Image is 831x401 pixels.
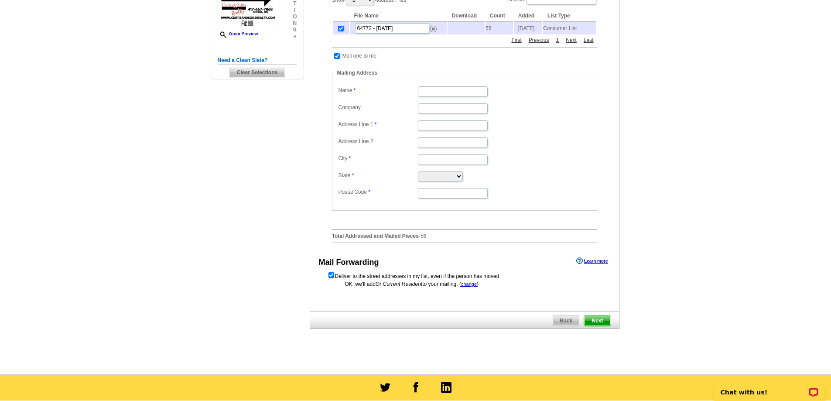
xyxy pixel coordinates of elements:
h5: Need a Clean Slate? [218,56,297,65]
span: n [293,20,297,27]
span: t [293,0,297,7]
label: City [339,154,417,162]
th: Download [448,10,485,21]
form: Deliver to the street addresses in my list, even if the person has moved [328,271,602,280]
th: List Type [543,10,596,21]
span: i [293,7,297,14]
span: Clear Selections [229,67,285,78]
a: Learn more [576,257,608,264]
a: Last [581,36,596,44]
a: First [509,36,523,44]
th: Added [514,10,542,21]
th: Count [486,10,513,21]
a: Previous [527,36,551,44]
span: o [293,14,297,20]
a: Zoom Preview [218,31,258,36]
label: State [339,171,417,179]
span: Or Current Resident [376,281,422,287]
th: File Name [350,10,447,21]
a: change [461,281,477,287]
strong: Total Addressed and Mailed Pieces [332,233,419,239]
td: Mail one to me [342,51,377,60]
span: 56 [421,233,426,239]
div: Mail Forwarding [319,257,379,268]
span: s [293,27,297,33]
span: Next [584,315,610,326]
label: Address Line 2 [339,137,417,145]
label: Company [339,103,417,111]
a: 1 [554,36,561,44]
label: Postal Code [339,188,417,196]
iframe: LiveChat chat widget [708,374,831,401]
label: Address Line 1 [339,120,417,128]
legend: Mailing Address [336,69,378,77]
span: » [293,33,297,40]
a: Back [552,315,580,326]
a: Remove this list [430,24,437,30]
td: 55 [486,22,513,34]
td: [DATE] [514,22,542,34]
label: Name [339,86,417,94]
div: OK, we'll add to your mailing. ( ) [328,280,602,288]
a: Next [564,36,579,44]
img: delete.png [430,26,437,32]
td: Consumer List [543,22,596,34]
